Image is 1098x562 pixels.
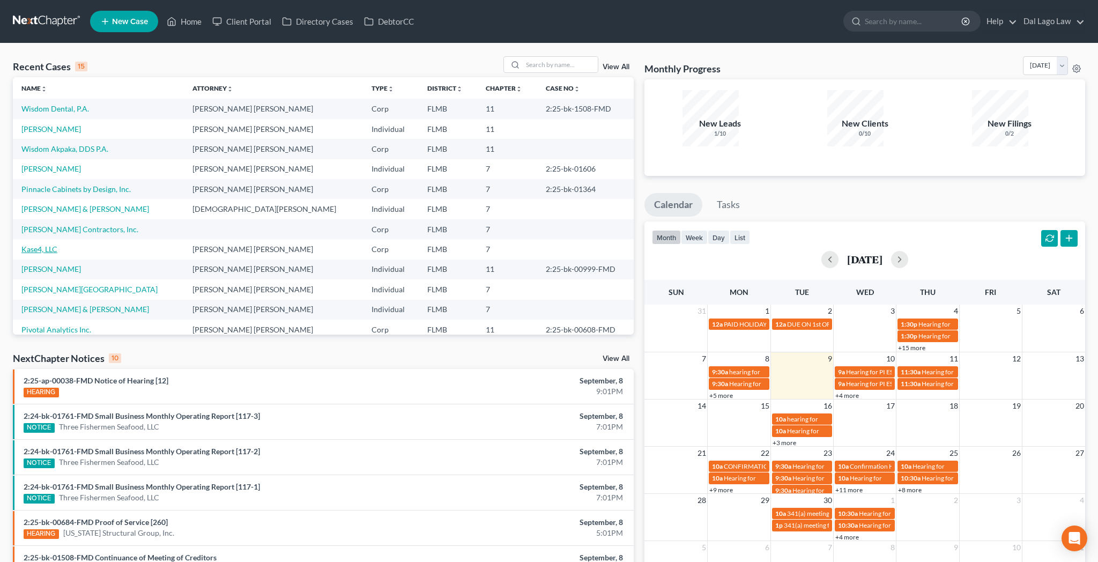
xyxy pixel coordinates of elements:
[537,260,634,279] td: 2:25-bk-00999-FMD
[546,84,580,92] a: Case Nounfold_more
[431,375,623,386] div: September, 8
[24,388,59,397] div: HEARING
[901,332,917,340] span: 1:30p
[21,305,149,314] a: [PERSON_NAME] & [PERSON_NAME]
[775,486,791,494] span: 9:30a
[922,368,954,376] span: Hearing for
[75,62,87,71] div: 15
[827,117,902,130] div: New Clients
[24,517,168,527] a: 2:25-bk-00684-FMD Proof of Service [260]
[850,462,921,470] span: Confirmation Hearing for
[701,352,707,365] span: 7
[850,474,882,482] span: Hearing for
[24,459,55,468] div: NOTICE
[419,199,477,219] td: FLMB
[427,84,463,92] a: Districtunfold_more
[363,279,419,299] td: Individual
[644,62,721,75] h3: Monthly Progress
[696,400,707,412] span: 14
[456,86,463,92] i: unfold_more
[1074,400,1085,412] span: 20
[431,457,623,468] div: 7:01PM
[431,421,623,432] div: 7:01PM
[63,528,174,538] a: [US_STATE] Structural Group, Inc.
[822,494,833,507] span: 30
[712,462,723,470] span: 10a
[477,199,537,219] td: 7
[574,86,580,92] i: unfold_more
[1011,352,1022,365] span: 12
[477,159,537,179] td: 7
[109,353,121,363] div: 10
[948,352,959,365] span: 11
[419,179,477,199] td: FLMB
[184,239,363,259] td: [PERSON_NAME] [PERSON_NAME]
[363,219,419,239] td: Corp
[724,462,813,470] span: CONFIRMATION HEARING for
[419,159,477,179] td: FLMB
[207,12,277,31] a: Client Portal
[363,159,419,179] td: Individual
[696,494,707,507] span: 28
[537,320,634,339] td: 2:25-bk-00608-FMD
[724,474,756,482] span: Hearing for
[24,553,217,562] a: 2:25-bk-01508-FMD Continuance of Meeting of Creditors
[835,533,859,541] a: +4 more
[901,462,911,470] span: 10a
[835,486,863,494] a: +11 more
[431,386,623,397] div: 9:01PM
[227,86,233,92] i: unfold_more
[603,355,629,363] a: View All
[24,482,260,491] a: 2:24-bk-01761-FMD Small Business Monthly Operating Report [117-1]
[901,380,921,388] span: 11:30a
[24,376,168,385] a: 2:25-ap-00038-FMD Notice of Hearing [12]
[477,139,537,159] td: 11
[730,230,750,245] button: list
[918,332,951,340] span: Hearing for
[901,320,917,328] span: 1:30p
[729,368,760,376] span: hearing for
[901,474,921,482] span: 10:30a
[13,352,121,365] div: NextChapter Notices
[477,219,537,239] td: 7
[730,287,748,297] span: Mon
[419,320,477,339] td: FLMB
[59,492,159,503] a: Three Fishermen Seafood, LLC
[486,84,522,92] a: Chapterunfold_more
[920,287,936,297] span: Thu
[372,84,394,92] a: Typeunfold_more
[59,457,159,468] a: Three Fishermen Seafood, LLC
[184,260,363,279] td: [PERSON_NAME] [PERSON_NAME]
[701,541,707,554] span: 5
[431,411,623,421] div: September, 8
[21,104,89,113] a: Wisdom Dental, P.A.
[431,517,623,528] div: September, 8
[431,528,623,538] div: 5:01PM
[775,509,786,517] span: 10a
[21,84,47,92] a: Nameunfold_more
[21,325,91,334] a: Pivotal Analytics Inc.
[363,119,419,139] td: Individual
[1074,447,1085,460] span: 27
[537,99,634,119] td: 2:25-bk-1508-FMD
[856,287,874,297] span: Wed
[419,279,477,299] td: FLMB
[419,239,477,259] td: FLMB
[477,260,537,279] td: 11
[885,447,896,460] span: 24
[792,486,825,494] span: Hearing for
[21,184,131,194] a: Pinnacle Cabinets by Design, Inc.
[1018,12,1085,31] a: Dal Lago Law
[712,368,728,376] span: 9:30a
[729,380,761,388] span: Hearing for
[363,320,419,339] td: Corp
[859,521,891,529] span: Hearing for
[922,380,954,388] span: Hearing for
[889,305,896,317] span: 3
[827,130,902,138] div: 0/10
[161,12,207,31] a: Home
[972,130,1047,138] div: 0/2
[764,352,770,365] span: 8
[682,130,758,138] div: 1/10
[363,99,419,119] td: Corp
